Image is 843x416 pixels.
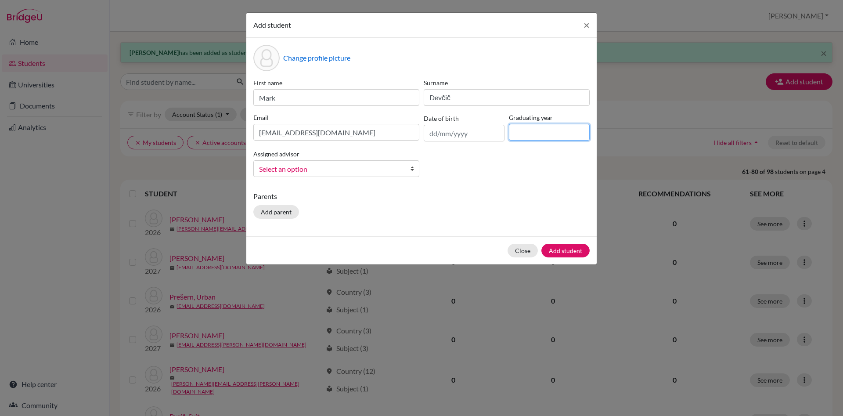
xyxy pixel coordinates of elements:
[253,113,419,122] label: Email
[253,45,280,71] div: Profile picture
[253,191,590,202] p: Parents
[253,205,299,219] button: Add parent
[576,13,597,37] button: Close
[253,78,419,87] label: First name
[541,244,590,257] button: Add student
[424,125,504,141] input: dd/mm/yyyy
[509,113,590,122] label: Graduating year
[424,78,590,87] label: Surname
[253,21,291,29] span: Add student
[259,163,402,175] span: Select an option
[424,114,459,123] label: Date of birth
[584,18,590,31] span: ×
[253,149,299,159] label: Assigned advisor
[508,244,538,257] button: Close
